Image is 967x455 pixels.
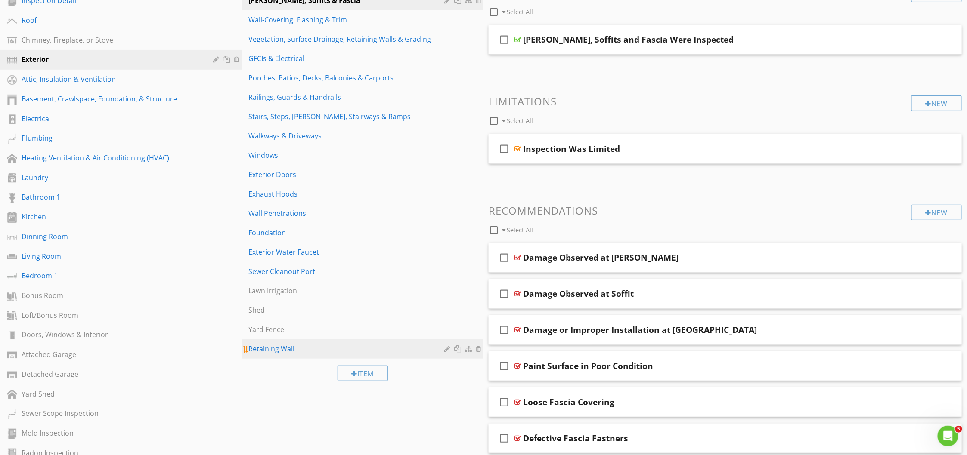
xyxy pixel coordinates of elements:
div: Damage Observed at Soffit [523,289,634,299]
div: Exhaust Hoods [249,189,447,199]
h3: Limitations [489,95,962,107]
div: Living Room [22,251,201,261]
div: Exterior Water Faucet [249,247,447,257]
div: Bathroom 1 [22,192,201,202]
div: Railings, Guards & Handrails [249,92,447,102]
div: Basement, Crawlspace, Foundation, & Structure [22,94,201,104]
div: Yard Shed [22,389,201,399]
div: Doors, Windows & Interior [22,329,201,340]
span: Select All [507,8,533,16]
i: check_box_outline_blank [497,283,511,304]
span: Select All [507,117,533,125]
div: Chimney, Fireplace, or Stove [22,35,201,45]
i: check_box_outline_blank [497,428,511,449]
div: Defective Fascia Fastners [523,433,628,443]
div: Damage Observed at [PERSON_NAME] [523,252,679,263]
h3: Recommendations [489,205,962,216]
span: Select All [507,226,533,234]
div: Attic, Insulation & Ventilation [22,74,201,84]
div: Loose Fascia Covering [523,397,614,407]
div: Sewer Scope Inspection [22,408,201,418]
div: New [911,95,962,111]
div: Detached Garage [22,369,201,379]
i: check_box_outline_blank [497,247,511,268]
i: check_box_outline_blank [497,29,511,50]
div: Inspection Was Limited [523,144,620,154]
div: Attached Garage [22,349,201,360]
div: Wall-Covering, Flashing & Trim [249,15,447,25]
div: Exterior Doors [249,169,447,180]
div: Dinning Room [22,231,201,242]
div: Shed [249,305,447,315]
div: Bonus Room [22,290,201,301]
div: Loft/Bonus Room [22,310,201,320]
iframe: Intercom live chat [938,426,958,446]
div: Stairs, Steps, [PERSON_NAME], Stairways & Ramps [249,111,447,122]
div: Paint Surface in Poor Condition [523,361,653,371]
div: Bedroom 1 [22,271,201,281]
span: 5 [955,426,962,433]
div: Wall Penetrations [249,208,447,218]
div: [PERSON_NAME], Soffits and Fascia Were Inspected [523,34,734,45]
div: Laundry [22,172,201,183]
div: Porches, Patios, Decks, Balconies & Carports [249,73,447,83]
div: Electrical [22,114,201,124]
div: Roof [22,15,201,25]
div: Exterior [22,54,201,65]
div: Damage or Improper Installation at [GEOGRAPHIC_DATA] [523,325,757,335]
i: check_box_outline_blank [497,392,511,412]
div: New [911,205,962,220]
i: check_box_outline_blank [497,138,511,159]
div: Retaining Wall [249,344,447,354]
div: Kitchen [22,212,201,222]
div: GFCIs & Electrical [249,53,447,64]
div: Yard Fence [249,324,447,335]
div: Plumbing [22,133,201,143]
div: Sewer Cleanout Port [249,266,447,277]
div: Foundation [249,227,447,238]
div: Item [338,366,388,381]
div: Mold Inspection [22,428,201,438]
div: Lawn Irrigation [249,286,447,296]
i: check_box_outline_blank [497,320,511,340]
div: Walkways & Driveways [249,131,447,141]
div: Heating Ventilation & Air Conditioning (HVAC) [22,153,201,163]
i: check_box_outline_blank [497,356,511,376]
div: Vegetation, Surface Drainage, Retaining Walls & Grading [249,34,447,44]
div: Windows [249,150,447,160]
